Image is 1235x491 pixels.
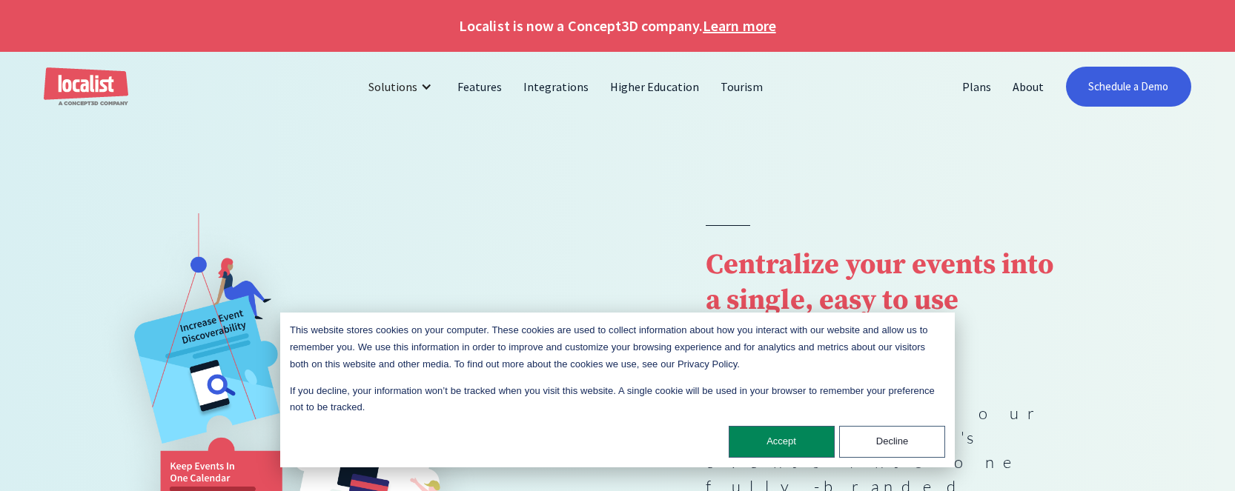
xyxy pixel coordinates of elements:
[706,247,1053,354] strong: Centralize your events into a single, easy to use calendar.
[447,69,513,104] a: Features
[357,69,447,104] div: Solutions
[600,69,710,104] a: Higher Education
[280,313,955,467] div: Cookie banner
[290,383,945,417] p: If you decline, your information won’t be tracked when you visit this website. A single cookie wi...
[368,78,417,96] div: Solutions
[1002,69,1055,104] a: About
[290,322,945,373] p: This website stores cookies on your computer. These cookies are used to collect information about...
[729,426,835,458] button: Accept
[952,69,1002,104] a: Plans
[839,426,945,458] button: Decline
[44,67,128,107] a: home
[513,69,600,104] a: Integrations
[1066,67,1191,107] a: Schedule a Demo
[703,15,775,37] a: Learn more
[710,69,774,104] a: Tourism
